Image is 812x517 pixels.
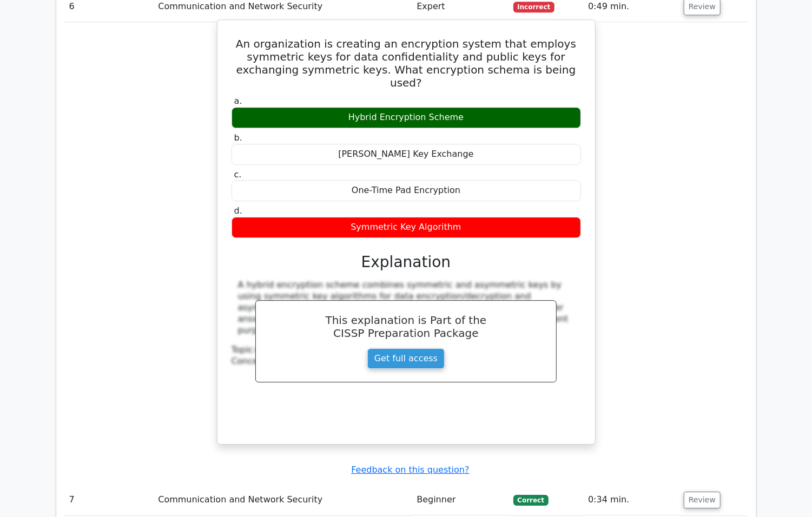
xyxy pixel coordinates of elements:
[367,348,445,369] a: Get full access
[412,485,509,515] td: Beginner
[234,96,242,106] span: a.
[230,37,582,89] h5: An organization is creating an encryption system that employs symmetric keys for data confidentia...
[232,217,581,238] div: Symmetric Key Algorithm
[232,344,581,356] div: Topic:
[232,144,581,165] div: [PERSON_NAME] Key Exchange
[234,132,242,143] span: b.
[234,206,242,216] span: d.
[584,485,679,515] td: 0:34 min.
[232,180,581,201] div: One-Time Pad Encryption
[154,485,412,515] td: Communication and Network Security
[238,253,575,271] h3: Explanation
[238,280,575,336] div: A hybrid encryption scheme combines symmetric and asymmetric keys by using symmetric key algorith...
[232,356,581,367] div: Concept:
[513,495,549,506] span: Correct
[232,107,581,128] div: Hybrid Encryption Scheme
[513,2,555,12] span: Incorrect
[684,492,721,508] button: Review
[234,169,242,180] span: c.
[65,485,154,515] td: 7
[351,465,469,475] a: Feedback on this question?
